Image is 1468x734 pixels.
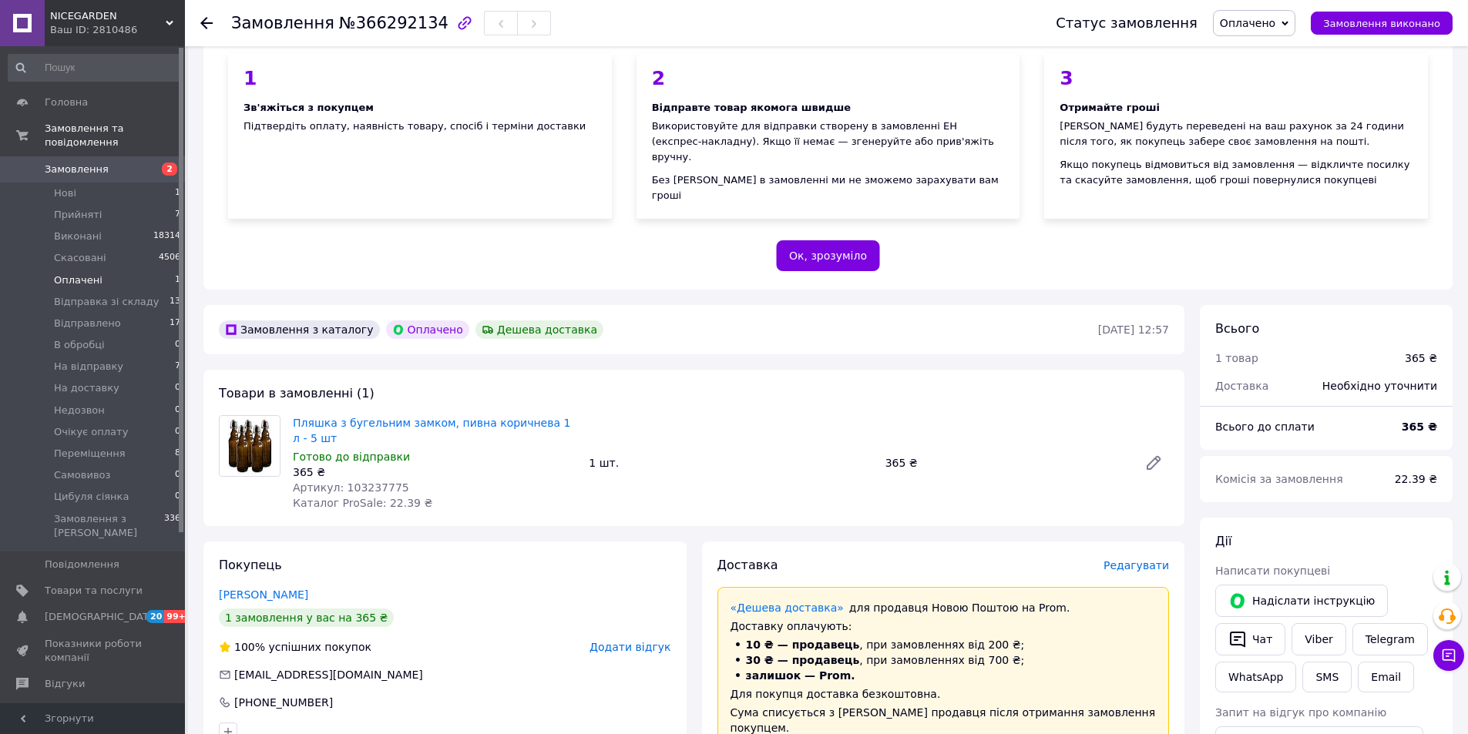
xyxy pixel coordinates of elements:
[54,404,105,417] span: Недозвон
[776,240,880,271] button: Ок, зрозуміло
[746,638,860,651] span: 10 ₴ — продавець
[1098,323,1169,336] time: [DATE] 12:57
[45,584,143,598] span: Товари та послуги
[1060,69,1413,88] div: 3
[54,338,105,352] span: В обробці
[652,173,1005,203] div: Без [PERSON_NAME] в замовленні ми не зможемо зарахувати вам гроші
[175,338,180,352] span: 0
[1215,473,1343,485] span: Комісія за замовлення
[200,15,213,31] div: Повернутися назад
[1311,12,1453,35] button: Замовлення виконано
[293,497,432,509] span: Каталог ProSale: 22.39 ₴
[234,641,265,653] span: 100%
[652,119,1005,165] div: Використовуйте для відправки створену в замовленні ЕН (експрес-накладну). Якщо її немає — згенеру...
[731,600,1157,615] div: для продавця Новою Поштою на Prom.
[1405,350,1437,366] div: 365 ₴
[54,490,129,504] span: Цибуля сіянка
[1138,447,1169,478] a: Редагувати
[731,652,1157,668] li: , при замовленнях від 700 ₴;
[731,686,1157,702] div: Для покупця доставка безкоштовна.
[175,186,180,200] span: 1
[54,447,126,461] span: Переміщення
[234,669,423,681] span: [EMAIL_ADDRESS][DOMAIN_NAME]
[231,14,334,32] span: Замовлення
[233,695,334,710] div: [PHONE_NUMBER]
[45,558,119,571] span: Повідомлення
[590,641,670,653] span: Додати відгук
[54,468,110,482] span: Самовивоз
[293,481,409,494] span: Артикул: 103237775
[1302,662,1352,692] button: SMS
[45,677,85,691] span: Відгуки
[219,588,308,601] a: [PERSON_NAME]
[54,317,121,330] span: Відправлено
[159,251,180,265] span: 4506
[175,425,180,439] span: 0
[652,102,851,113] span: Відправте товар якомога швидше
[162,163,177,176] span: 2
[223,416,277,476] img: Пляшка з бугельним замком, пивна коричнева 1 л - 5 шт
[45,637,143,665] span: Показники роботи компанії
[1215,706,1386,719] span: Запит на відгук про компанію
[1433,640,1464,671] button: Чат з покупцем
[1215,585,1388,617] button: Надіслати інструкцію
[219,558,282,572] span: Покупець
[1215,662,1296,692] a: WhatsApp
[8,54,182,82] input: Пошук
[175,468,180,482] span: 0
[175,273,180,287] span: 1
[879,452,1132,474] div: 365 ₴
[1215,565,1330,577] span: Написати покупцеві
[1215,421,1315,433] span: Всього до сплати
[731,602,844,614] a: «Дешева доставка»
[175,208,180,222] span: 7
[175,360,180,374] span: 7
[146,610,164,623] span: 20
[54,273,102,287] span: Оплачені
[1313,369,1446,403] div: Необхідно уточнити
[293,451,410,463] span: Готово до відправки
[244,69,596,88] div: 1
[219,608,394,627] div: 1 замовлення у вас на 365 ₴
[475,320,603,339] div: Дешева доставка
[219,639,371,655] div: успішних покупок
[731,618,1157,634] div: Доставку оплачують:
[1352,623,1428,655] a: Telegram
[1215,321,1259,336] span: Всього
[293,464,576,480] div: 365 ₴
[1220,17,1275,29] span: Оплачено
[1215,534,1231,548] span: Дії
[54,295,159,309] span: Відправка зі складу
[45,163,109,176] span: Замовлення
[164,610,190,623] span: 99+
[54,512,164,540] span: Замовлення з [PERSON_NAME]
[219,386,375,401] span: Товари в замовленні (1)
[746,669,855,682] span: залишок — Prom.
[1215,623,1285,655] button: Чат
[1215,352,1258,364] span: 1 товар
[54,230,102,243] span: Виконані
[170,295,180,309] span: 13
[731,637,1157,652] li: , при замовленнях від 200 ₴;
[45,96,88,109] span: Головна
[45,122,185,149] span: Замовлення та повідомлення
[1060,102,1160,113] span: Отримайте гроші
[1323,18,1440,29] span: Замовлення виконано
[386,320,469,339] div: Оплачено
[293,417,570,444] a: Пляшка з бугельним замком, пивна коричнева 1 л - 5 шт
[1402,421,1437,433] b: 365 ₴
[153,230,180,243] span: 18314
[54,251,106,265] span: Скасовані
[175,404,180,417] span: 0
[50,9,166,23] span: NICEGARDEN
[1104,559,1169,571] span: Редагувати
[1395,473,1437,485] span: 22.39 ₴
[45,610,159,624] span: [DEMOGRAPHIC_DATA]
[1358,662,1414,692] button: Email
[228,53,612,219] div: Підтвердіть оплату, наявність товару, спосіб і терміни доставки
[339,14,448,32] span: №366292134
[54,425,128,439] span: Очікує оплату
[1060,119,1413,149] div: [PERSON_NAME] будуть переведені на ваш рахунок за 24 години після того, як покупець забере своє з...
[1056,15,1198,31] div: Статус замовлення
[170,317,180,330] span: 17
